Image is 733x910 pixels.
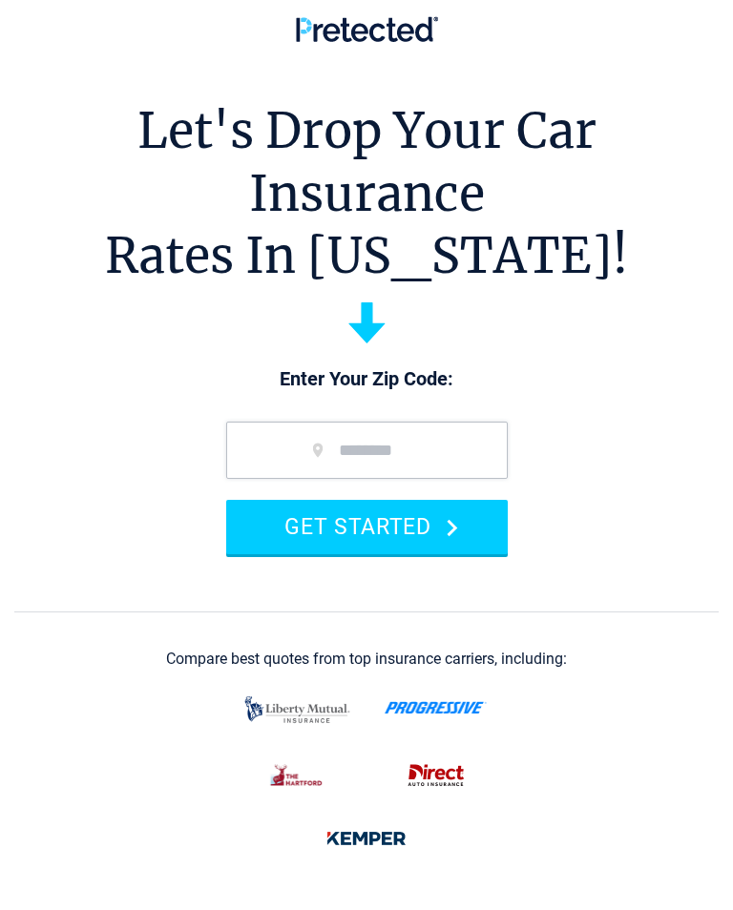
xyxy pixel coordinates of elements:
p: Enter Your Zip Code: [207,366,527,393]
img: direct [398,755,474,796]
img: liberty [240,687,355,733]
img: Pretected Logo [296,16,438,42]
div: Compare best quotes from top insurance carriers, including: [166,651,567,668]
img: kemper [316,818,417,858]
h1: Let's Drop Your Car Insurance Rates In [US_STATE]! [14,100,719,288]
img: thehartford [260,755,335,796]
input: zip code [226,422,508,479]
img: progressive [385,701,487,714]
button: GET STARTED [226,500,508,554]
